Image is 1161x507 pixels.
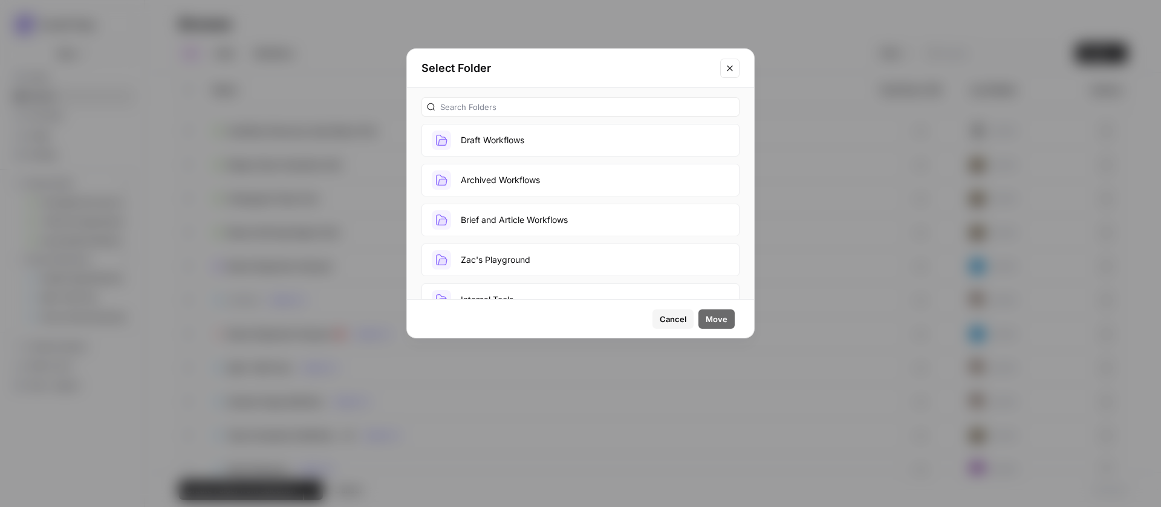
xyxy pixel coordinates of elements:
h2: Select Folder [421,60,713,77]
button: Brief and Article Workflows [421,204,740,236]
button: Internal Tools [421,283,740,316]
button: Close modal [720,59,740,78]
button: Zac's Playground [421,244,740,276]
input: Search Folders [440,101,734,113]
button: Draft Workflows [421,124,740,157]
span: Move [706,313,727,325]
button: Archived Workflows [421,164,740,196]
span: Cancel [660,313,686,325]
button: Move [698,309,735,329]
button: Cancel [652,309,694,329]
